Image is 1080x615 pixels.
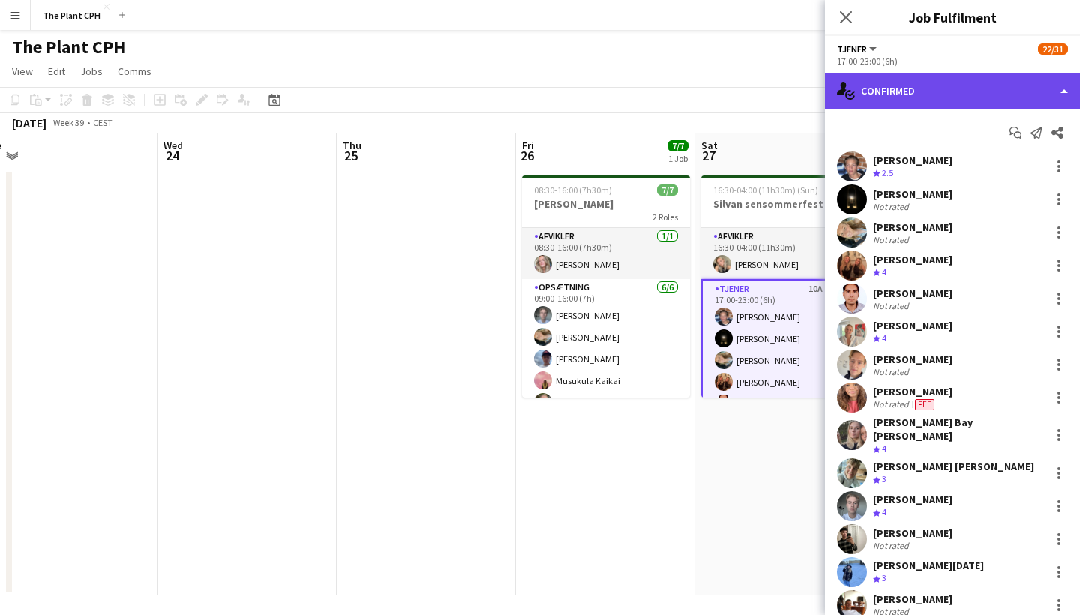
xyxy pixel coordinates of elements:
[882,332,886,343] span: 4
[12,36,125,58] h1: The Plant CPH
[522,197,690,211] h3: [PERSON_NAME]
[522,279,690,439] app-card-role: Opsætning6/609:00-16:00 (7h)[PERSON_NAME][PERSON_NAME][PERSON_NAME]Musukula Kaikai[PERSON_NAME]
[161,147,183,164] span: 24
[873,253,952,266] div: [PERSON_NAME]
[912,398,937,410] div: Crew has different fees then in role
[882,266,886,277] span: 4
[825,73,1080,109] div: Confirmed
[163,139,183,152] span: Wed
[6,61,39,81] a: View
[882,167,893,178] span: 2.5
[873,366,912,377] div: Not rated
[873,319,952,332] div: [PERSON_NAME]
[31,1,113,30] button: The Plant CPH
[915,399,934,410] span: Fee
[112,61,157,81] a: Comms
[340,147,361,164] span: 25
[873,385,952,398] div: [PERSON_NAME]
[1038,43,1068,55] span: 22/31
[657,184,678,196] span: 7/7
[882,572,886,583] span: 3
[12,64,33,78] span: View
[118,64,151,78] span: Comms
[522,139,534,152] span: Fri
[882,506,886,517] span: 4
[882,442,886,454] span: 4
[873,398,912,410] div: Not rated
[873,493,952,506] div: [PERSON_NAME]
[873,300,912,311] div: Not rated
[701,197,869,211] h3: Silvan sensommerfest
[873,286,952,300] div: [PERSON_NAME]
[520,147,534,164] span: 26
[80,64,103,78] span: Jobs
[522,175,690,397] app-job-card: 08:30-16:00 (7h30m)7/7[PERSON_NAME]2 RolesAfvikler1/108:30-16:00 (7h30m)[PERSON_NAME]Opsætning6/6...
[522,228,690,279] app-card-role: Afvikler1/108:30-16:00 (7h30m)[PERSON_NAME]
[42,61,71,81] a: Edit
[701,228,869,279] app-card-role: Afvikler1/116:30-04:00 (11h30m)[PERSON_NAME]
[873,526,952,540] div: [PERSON_NAME]
[873,154,952,167] div: [PERSON_NAME]
[343,139,361,152] span: Thu
[49,117,87,128] span: Week 39
[882,473,886,484] span: 3
[667,140,688,151] span: 7/7
[873,559,984,572] div: [PERSON_NAME][DATE]
[873,352,952,366] div: [PERSON_NAME]
[873,201,912,212] div: Not rated
[701,175,869,397] app-job-card: 16:30-04:00 (11h30m) (Sun)22/31Silvan sensommerfest5 RolesAfvikler1/116:30-04:00 (11h30m)[PERSON_...
[825,7,1080,27] h3: Job Fulfilment
[48,64,65,78] span: Edit
[837,43,867,55] span: Tjener
[701,139,718,152] span: Sat
[873,220,952,234] div: [PERSON_NAME]
[74,61,109,81] a: Jobs
[12,115,46,130] div: [DATE]
[837,43,879,55] button: Tjener
[713,184,818,196] span: 16:30-04:00 (11h30m) (Sun)
[873,234,912,245] div: Not rated
[652,211,678,223] span: 2 Roles
[873,187,952,201] div: [PERSON_NAME]
[699,147,718,164] span: 27
[873,460,1034,473] div: [PERSON_NAME] [PERSON_NAME]
[873,592,952,606] div: [PERSON_NAME]
[668,153,688,164] div: 1 Job
[93,117,112,128] div: CEST
[837,55,1068,67] div: 17:00-23:00 (6h)
[873,415,1044,442] div: [PERSON_NAME] Bay [PERSON_NAME]
[534,184,612,196] span: 08:30-16:00 (7h30m)
[873,540,912,551] div: Not rated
